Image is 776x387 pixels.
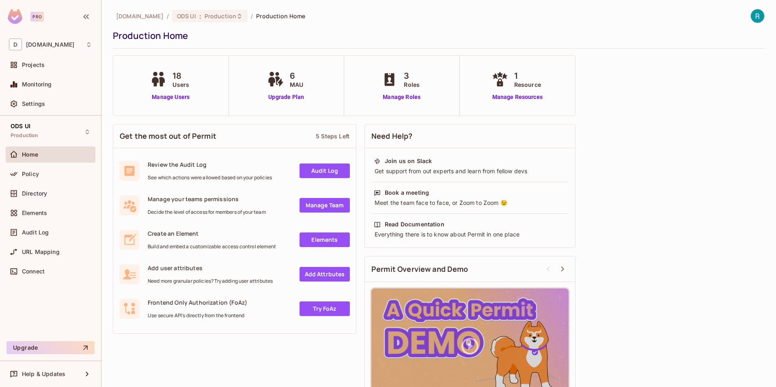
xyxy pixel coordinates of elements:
[22,62,45,68] span: Projects
[22,249,60,255] span: URL Mapping
[177,12,196,20] span: ODS UI
[490,93,545,101] a: Manage Resources
[379,93,424,101] a: Manage Roles
[404,80,420,89] span: Roles
[148,230,276,237] span: Create an Element
[374,199,566,207] div: Meet the team face to face, or Zoom to Zoom 😉
[116,12,164,20] span: the active workspace
[11,132,39,139] span: Production
[404,70,420,82] span: 3
[374,230,566,239] div: Everything there is to know about Permit in one place
[22,190,47,197] span: Directory
[148,299,247,306] span: Frontend Only Authorization (FoAz)
[148,312,247,319] span: Use secure API's directly from the frontend
[300,163,350,178] a: Audit Log
[374,167,566,175] div: Get support from out experts and learn from fellow devs
[167,12,169,20] li: /
[148,209,266,215] span: Decide the level of access for members of your team
[514,70,541,82] span: 1
[205,12,236,20] span: Production
[265,93,307,101] a: Upgrade Plan
[148,93,193,101] a: Manage Users
[148,264,273,272] span: Add user attributes
[172,80,189,89] span: Users
[22,371,65,377] span: Help & Updates
[22,210,47,216] span: Elements
[22,81,52,88] span: Monitoring
[300,267,350,282] a: Add Attrbutes
[6,341,95,354] button: Upgrade
[148,243,276,250] span: Build and embed a customizable access control element
[148,195,266,203] span: Manage your teams permissions
[22,151,39,158] span: Home
[751,9,764,23] img: ROBERTO MACOTELA TALAMANTES
[385,157,432,165] div: Join us on Slack
[148,174,272,181] span: See which actions were allowed based on your policies
[514,80,541,89] span: Resource
[11,123,30,129] span: ODS UI
[8,9,22,24] img: SReyMgAAAABJRU5ErkJggg==
[172,70,189,82] span: 18
[300,198,350,213] a: Manage Team
[22,101,45,107] span: Settings
[316,132,349,140] div: 5 Steps Left
[251,12,253,20] li: /
[385,220,444,228] div: Read Documentation
[22,229,49,236] span: Audit Log
[30,12,44,21] div: Pro
[199,13,202,19] span: :
[120,131,216,141] span: Get the most out of Permit
[371,264,468,274] span: Permit Overview and Demo
[300,232,350,247] a: Elements
[300,301,350,316] a: Try FoAz
[371,131,413,141] span: Need Help?
[9,39,22,50] span: D
[26,41,74,48] span: Workspace: deacero.com
[290,70,303,82] span: 6
[290,80,303,89] span: MAU
[22,268,45,275] span: Connect
[148,161,272,168] span: Review the Audit Log
[256,12,305,20] span: Production Home
[113,30,761,42] div: Production Home
[148,278,273,284] span: Need more granular policies? Try adding user attributes
[22,171,39,177] span: Policy
[385,189,429,197] div: Book a meeting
